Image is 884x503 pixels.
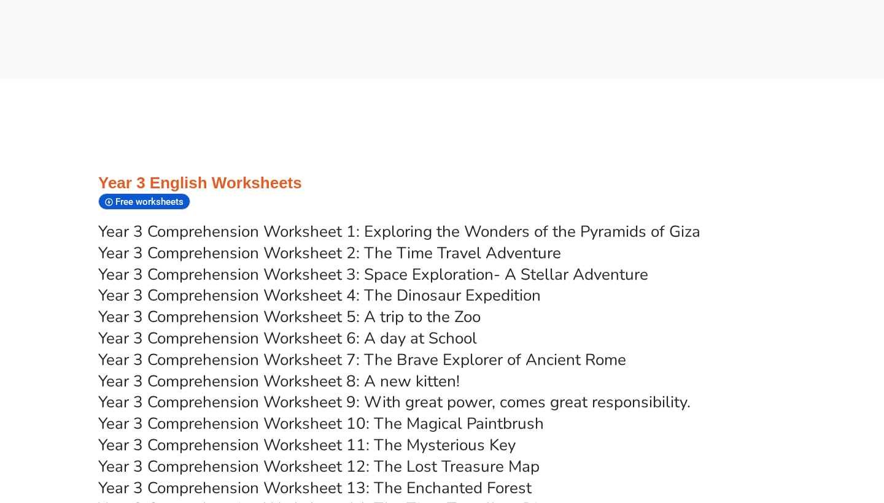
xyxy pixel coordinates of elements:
[98,328,477,349] a: Year 3 Comprehension Worksheet 6: A day at School
[98,242,561,264] a: Year 3 Comprehension Worksheet 2: The Time Travel Adventure
[98,173,786,194] h3: Year 3 English Worksheets
[98,413,544,434] a: Year 3 Comprehension Worksheet 10: The Magical Paintbrush
[98,456,540,477] a: Year 3 Comprehension Worksheet 12: The Lost Treasure Map
[98,306,481,328] a: Year 3 Comprehension Worksheet 5: A trip to the Zoo
[98,371,460,392] a: Year 3 Comprehension Worksheet 8: A new kitten!
[98,221,700,242] a: Year 3 Comprehension Worksheet 1: Exploring the Wonders of the Pyramids of Giza
[98,391,691,413] a: Year 3 Comprehension Worksheet 9: With great power, comes great responsibility.
[98,349,626,371] a: Year 3 Comprehension Worksheet 7: The Brave Explorer of Ancient Rome
[98,285,541,306] a: Year 3 Comprehension Worksheet 4: The Dinosaur Expedition
[98,193,190,210] div: Free worksheets
[673,364,884,503] iframe: Chat Widget
[115,196,187,207] span: Free worksheets
[98,264,648,285] a: Year 3 Comprehension Worksheet 3: Space Exploration- A Stellar Adventure
[98,477,532,499] a: Year 3 Comprehension Worksheet 13: The Enchanted Forest
[98,434,516,456] a: Year 3 Comprehension Worksheet 11: The Mysterious Key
